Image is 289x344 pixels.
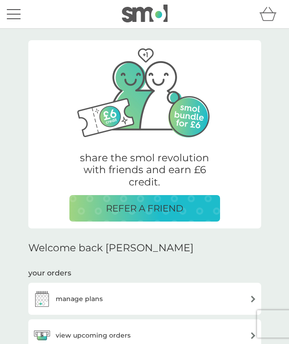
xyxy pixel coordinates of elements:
[7,5,21,23] button: menu
[106,201,184,216] p: REFER A FRIEND
[69,152,220,188] p: share the smol revolution with friends and earn £6 credit.
[56,330,131,340] h3: view upcoming orders
[122,5,168,22] img: smol
[28,42,261,228] a: Two friends, one with their arm around the other.share the smol revolution with friends and earn ...
[69,195,220,222] button: REFER A FRIEND
[28,268,71,278] h3: your orders
[56,294,103,304] h3: manage plans
[28,242,194,254] h2: Welcome back [PERSON_NAME]
[259,5,282,23] div: basket
[69,40,220,141] img: Two friends, one with their arm around the other.
[250,332,257,339] img: arrow right
[250,296,257,302] img: arrow right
